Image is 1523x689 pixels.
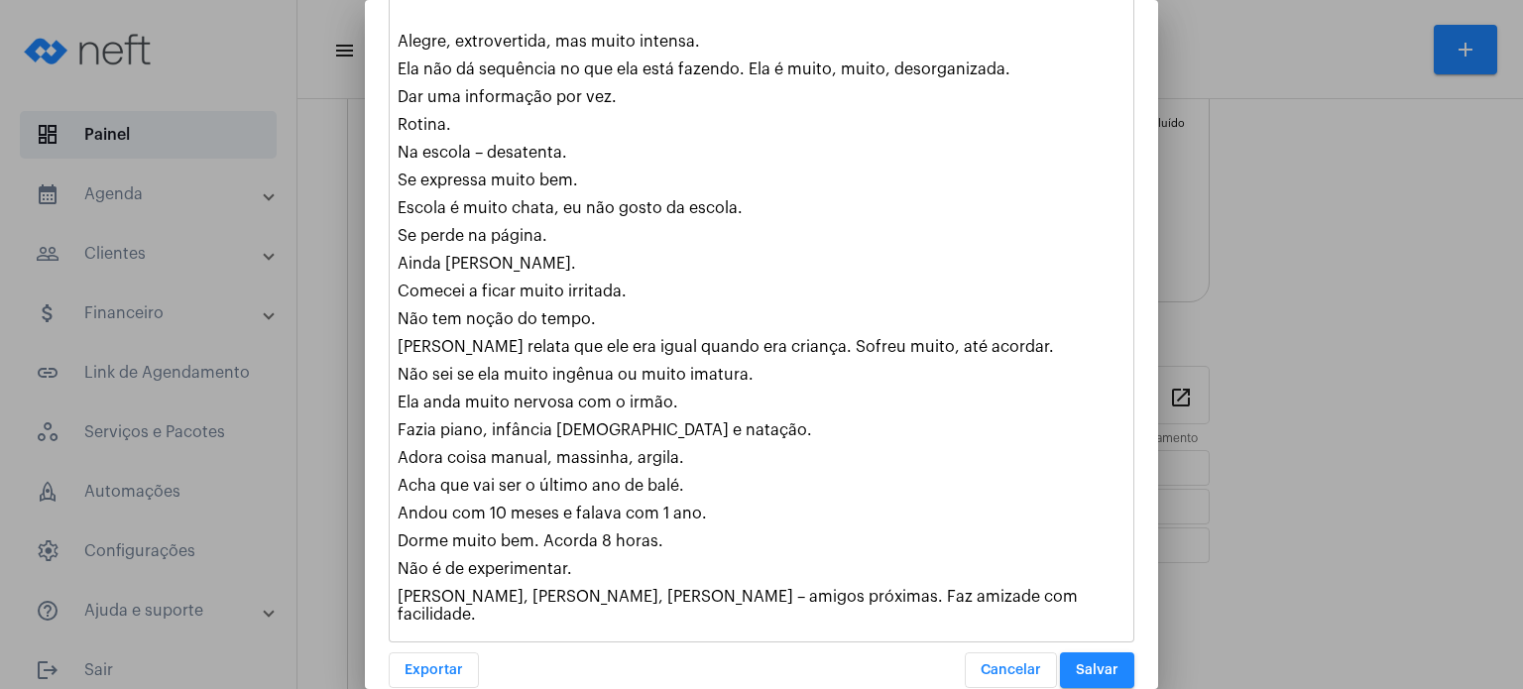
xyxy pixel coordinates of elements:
p: [PERSON_NAME] relata que ele era igual quando era criança. Sofreu muito, até acordar. [398,338,1125,356]
p: Comecei a ficar muito irritada. [398,283,1125,300]
p: Se expressa muito bem. [398,172,1125,189]
span: Exportar [405,663,463,677]
p: Escola é muito chata, eu não gosto da escola. [398,199,1125,217]
button: Cancelar [965,652,1057,688]
p: Dorme muito bem. Acorda 8 horas. [398,532,1125,550]
p: Não tem noção do tempo. [398,310,1125,328]
p: Ela não dá sequência no que ela está fazendo. Ela é muito, muito, desorganizada. [398,60,1125,78]
p: Não sei se ela muito ingênua ou muito imatura. [398,366,1125,384]
p: Na escola – desatenta. [398,144,1125,162]
p: [PERSON_NAME], [PERSON_NAME], [PERSON_NAME] – amigos próximas. Faz amizade com facilidade. [398,588,1125,624]
p: Acha que vai ser o último ano de balé. [398,477,1125,495]
span: Cancelar [981,663,1041,677]
p: Ainda [PERSON_NAME]. [398,255,1125,273]
p: Dar uma informação por vez. [398,88,1125,106]
p: Ela anda muito nervosa com o irmão. [398,394,1125,411]
p: Rotina. [398,116,1125,134]
p: Fazia piano, infância [DEMOGRAPHIC_DATA] e natação. [398,421,1125,439]
p: Adora coisa manual, massinha, argila. [398,449,1125,467]
p: Se perde na página. [398,227,1125,245]
button: Exportar [389,652,479,688]
span: Salvar [1076,663,1118,677]
p: Alegre, extrovertida, mas muito intensa. [398,33,1125,51]
button: Salvar [1060,652,1134,688]
p: Andou com 10 meses e falava com 1 ano. [398,505,1125,522]
p: Não é de experimentar. [398,560,1125,578]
